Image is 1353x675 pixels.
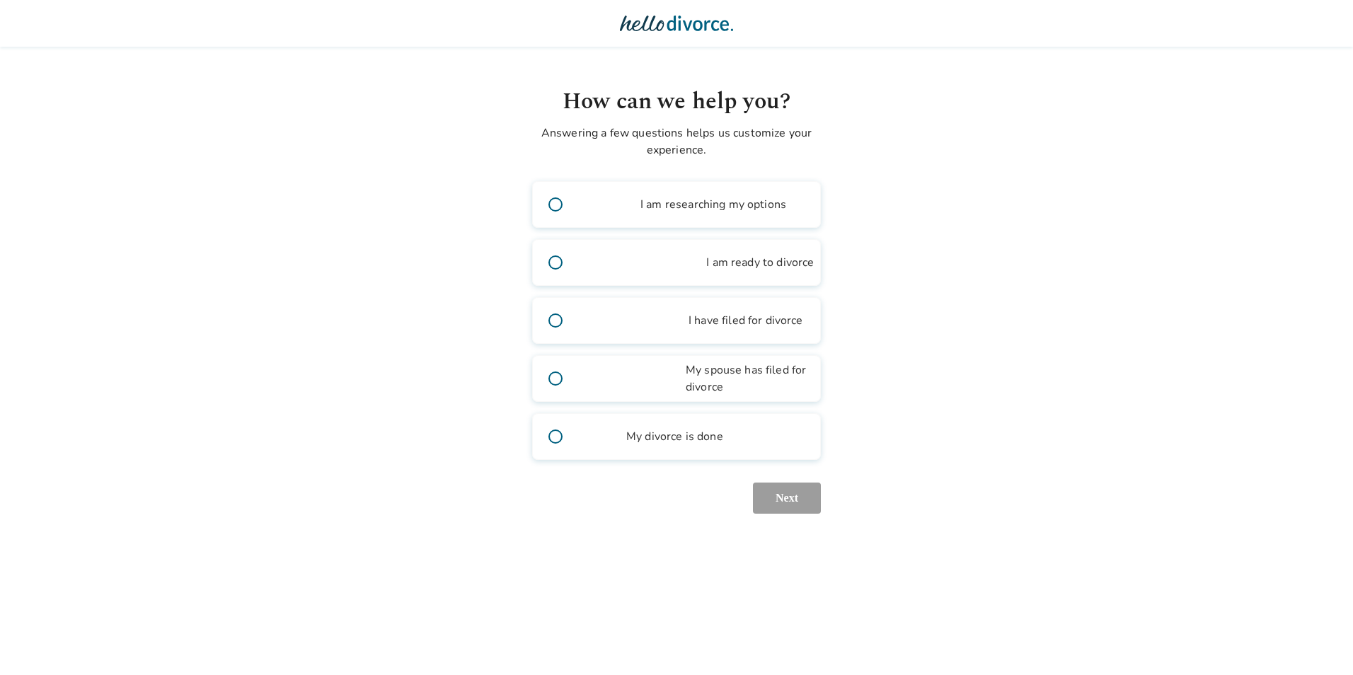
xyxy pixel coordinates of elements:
span: article_person [584,370,601,387]
span: I have filed for divorce [606,312,721,329]
img: Hello Divorce Logo [620,9,733,37]
span: My divorce is done [606,428,703,445]
h1: How can we help you? [532,85,821,119]
span: outgoing_mail [584,312,601,329]
p: Answering a few questions helps us customize your experience. [532,125,821,158]
span: bookmark_check [584,254,601,271]
span: book_2 [584,196,601,213]
button: Next [750,483,821,514]
span: I am researching my options [606,196,752,213]
span: I am ready to divorce [606,254,714,271]
span: My spouse has filed for divorce [606,370,768,387]
span: gavel [584,428,601,445]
